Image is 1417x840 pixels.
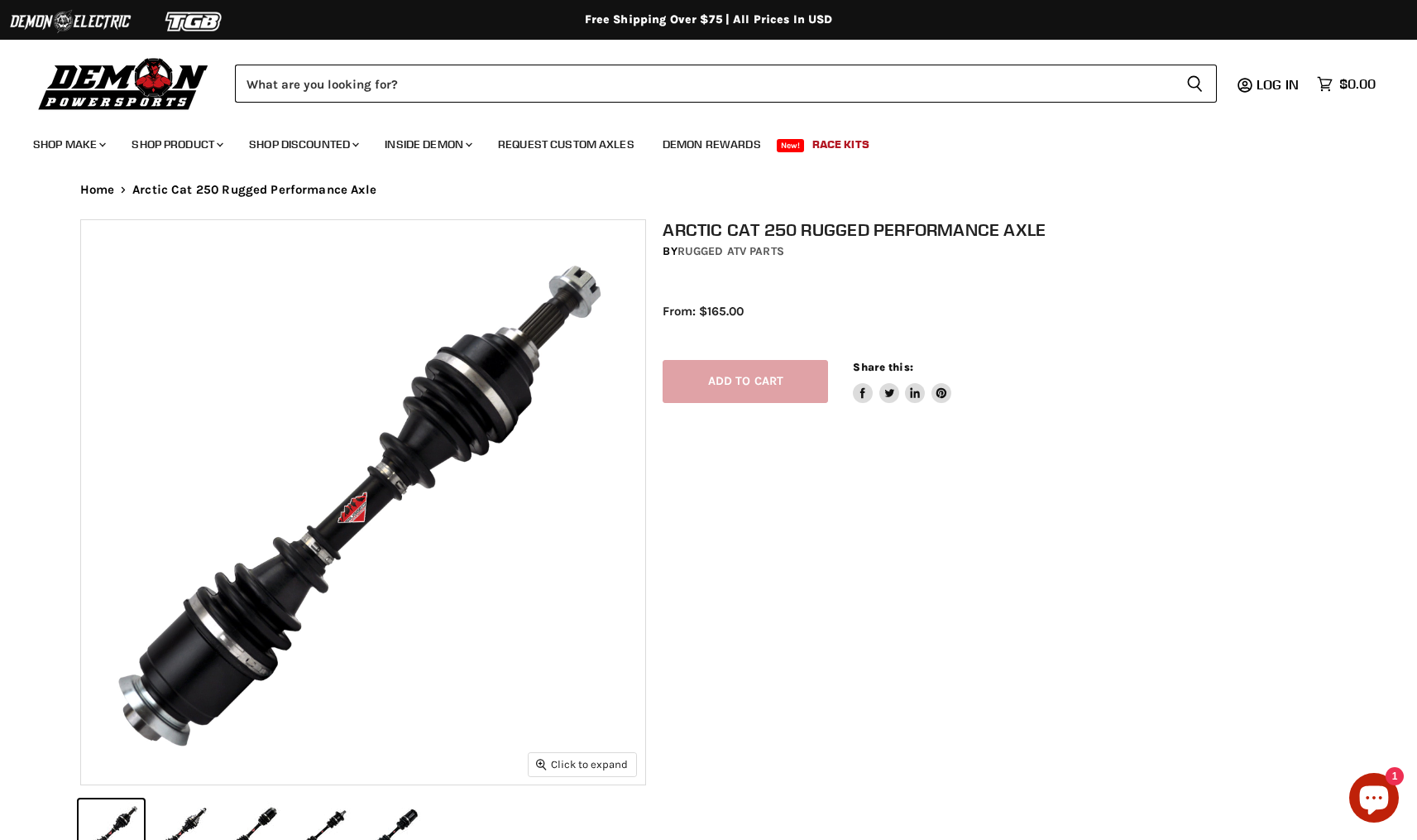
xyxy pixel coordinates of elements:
span: Click to expand [536,758,628,770]
h1: Arctic Cat 250 Rugged Performance Axle [663,219,1354,240]
img: TGB Logo 2 [132,6,256,37]
a: Home [80,183,115,197]
span: Log in [1257,76,1299,93]
div: Free Shipping Over $75 | All Prices In USD [47,12,1371,27]
span: Share this: [853,361,912,373]
button: Search [1173,65,1217,103]
aside: Share this: [853,360,951,404]
img: Demon Electric Logo 2 [8,6,132,37]
a: Shop Product [119,127,233,161]
span: $0.00 [1339,76,1376,92]
a: Inside Demon [372,127,482,161]
img: Demon Powersports [33,54,214,113]
span: Arctic Cat 250 Rugged Performance Axle [132,183,376,197]
form: Product [235,65,1217,103]
img: IMAGE [81,220,645,785]
a: Log in [1249,77,1309,92]
a: Race Kits [800,127,882,161]
div: by [663,242,1354,261]
a: Shop Make [21,127,116,161]
button: Click to expand [529,753,636,775]
input: Search [235,65,1173,103]
ul: Main menu [21,121,1372,161]
nav: Breadcrumbs [47,183,1371,197]
a: Rugged ATV Parts [677,244,784,258]
inbox-online-store-chat: Shopify online store chat [1344,773,1404,827]
span: From: $165.00 [663,304,744,319]
span: New! [777,139,805,152]
a: Shop Discounted [237,127,369,161]
a: Demon Rewards [650,127,773,161]
a: $0.00 [1309,72,1384,96]
a: Request Custom Axles [486,127,647,161]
